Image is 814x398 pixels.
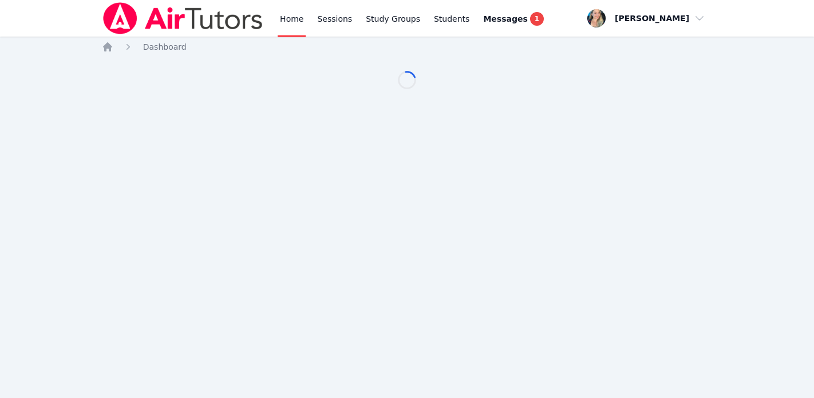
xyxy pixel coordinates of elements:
[143,42,187,51] span: Dashboard
[102,41,713,53] nav: Breadcrumb
[483,13,527,25] span: Messages
[530,12,544,26] span: 1
[102,2,264,34] img: Air Tutors
[143,41,187,53] a: Dashboard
